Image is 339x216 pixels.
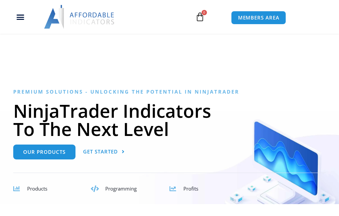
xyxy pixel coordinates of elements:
[13,102,326,138] h1: NinjaTrader Indicators To The Next Level
[231,11,286,24] a: MEMBERS AREA
[105,185,137,192] span: Programming
[185,7,215,26] a: 0
[27,185,47,192] span: Products
[183,185,198,192] span: Profits
[44,5,115,29] img: LogoAI | Affordable Indicators – NinjaTrader
[83,149,118,154] span: Get Started
[83,145,125,159] a: Get Started
[238,15,279,20] span: MEMBERS AREA
[13,89,326,95] h6: Premium Solutions - Unlocking the Potential in NinjaTrader
[202,10,207,15] span: 0
[23,150,66,154] span: Our Products
[4,11,37,23] div: Menu Toggle
[13,145,75,159] a: Our Products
